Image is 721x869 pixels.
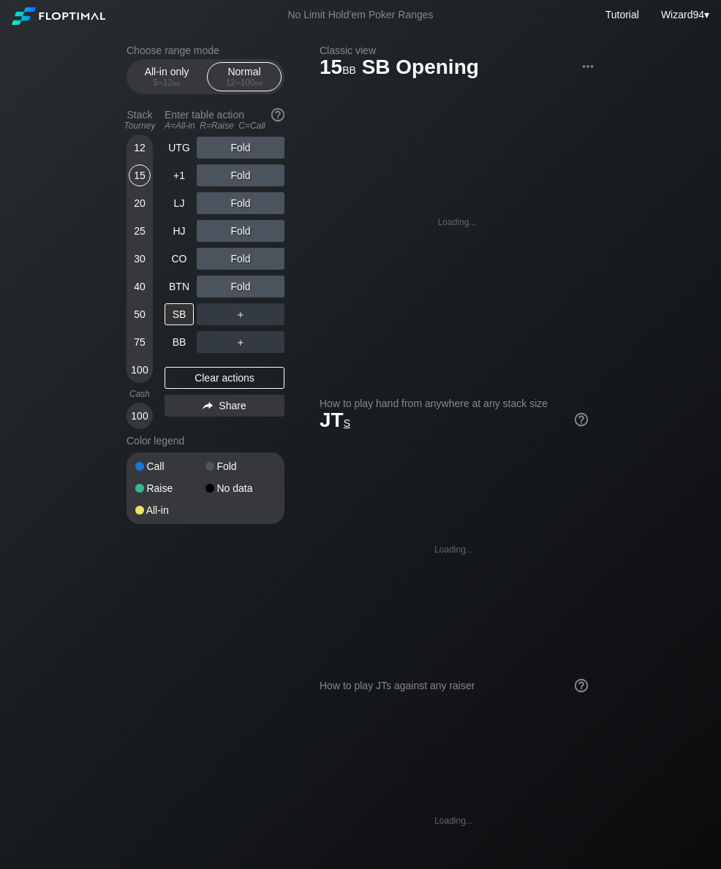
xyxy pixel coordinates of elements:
div: +1 [165,164,194,186]
div: 5 – 12 [136,77,197,88]
div: Fold [205,461,276,471]
span: JT [320,409,350,431]
h2: Classic view [320,45,594,56]
div: Enter table action [165,103,284,137]
img: ellipsis.fd386fe8.svg [580,58,596,75]
div: Call [135,461,205,471]
span: bb [255,77,263,88]
div: Loading... [438,217,477,227]
span: Wizard94 [661,9,704,20]
h2: How to play hand from anywhere at any stack size [320,398,588,409]
h2: Choose range mode [127,45,284,56]
div: LJ [165,192,194,214]
div: Loading... [434,816,473,826]
div: 15 [129,164,151,186]
div: BTN [165,276,194,297]
div: 40 [129,276,151,297]
div: SB [165,303,194,325]
span: 15 [317,56,358,80]
img: help.32db89a4.svg [270,107,286,123]
div: Fold [197,220,284,242]
div: CO [165,248,194,270]
div: Fold [197,276,284,297]
div: Color legend [127,429,284,452]
span: s [344,414,350,430]
div: HJ [165,220,194,242]
div: Share [165,395,284,417]
div: Stack [121,103,159,137]
div: 100 [129,405,151,427]
div: 100 [129,359,151,381]
div: Cash [121,389,159,399]
img: Floptimal logo [12,7,105,25]
div: ＋ [197,303,284,325]
div: UTG [165,137,194,159]
img: help.32db89a4.svg [573,411,589,428]
div: 25 [129,220,151,242]
div: Fold [197,192,284,214]
div: BB [165,331,194,353]
div: All-in only [133,63,200,91]
div: 50 [129,303,151,325]
div: No Limit Hold’em Poker Ranges [265,9,455,24]
div: Fold [197,137,284,159]
div: Loading... [434,544,473,555]
img: share.864f2f62.svg [203,402,213,410]
div: How to play JTs against any raiser [320,680,588,691]
div: A=All-in R=Raise C=Call [165,121,284,131]
div: 30 [129,248,151,270]
div: ＋ [197,331,284,353]
div: Raise [135,483,205,493]
div: ▾ [657,7,711,23]
div: No data [205,483,276,493]
span: bb [173,77,181,88]
div: 12 – 100 [214,77,275,88]
a: Tutorial [605,9,639,20]
div: 20 [129,192,151,214]
span: SB Opening [360,56,481,80]
div: 75 [129,331,151,353]
img: help.32db89a4.svg [573,678,589,694]
div: Normal [211,63,278,91]
div: Clear actions [165,367,284,389]
div: Fold [197,164,284,186]
div: Tourney [121,121,159,131]
span: bb [342,61,356,77]
div: All-in [135,505,205,515]
div: Fold [197,248,284,270]
div: 12 [129,137,151,159]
